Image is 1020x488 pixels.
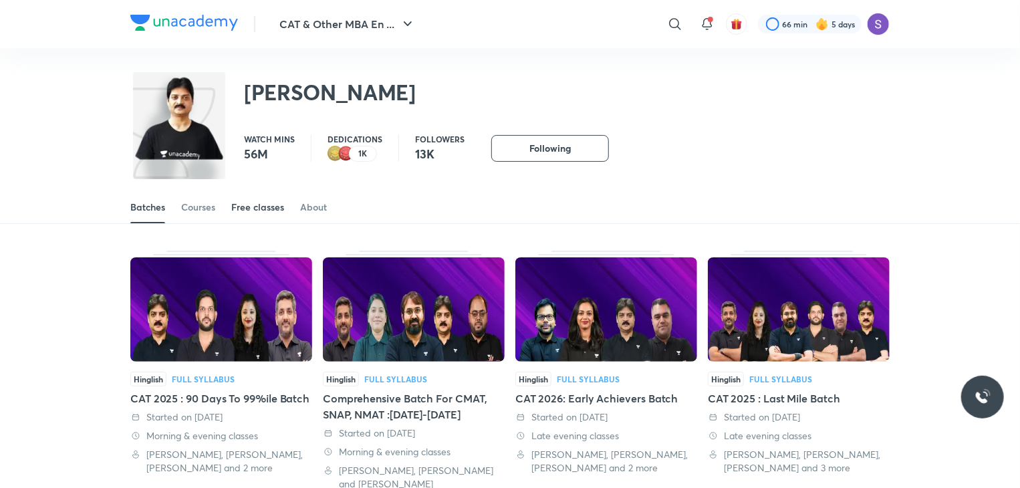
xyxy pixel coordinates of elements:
img: Company Logo [130,15,238,31]
span: Hinglish [323,372,359,386]
div: Lokesh Agarwal, Ravi Kumar, Ronakkumar Shah and 3 more [708,448,890,475]
p: Followers [415,135,465,143]
div: Lokesh Agarwal, Ravi Kumar, Saral Nashier and 2 more [130,448,312,475]
div: Late evening classes [708,429,890,443]
div: Morning & evening classes [130,429,312,443]
p: Watch mins [244,135,295,143]
img: Sapara Premji [867,13,890,35]
img: educator badge2 [328,146,344,162]
p: Dedications [328,135,382,143]
div: Lokesh Agarwal, Amiya Kumar, Amit Deepak Rohra and 2 more [515,448,697,475]
div: Late evening classes [515,429,697,443]
span: Hinglish [515,372,551,386]
div: Comprehensive Batch For CMAT, SNAP, NMAT :[DATE]-[DATE] [323,390,505,422]
span: Following [529,142,571,155]
img: Thumbnail [708,257,890,362]
div: Started on 18 Aug 2025 [323,426,505,440]
div: About [300,201,327,214]
div: Full Syllabus [557,375,620,383]
div: CAT 2026: Early Achievers Batch [515,390,697,406]
div: Started on 4 Aug 2025 [708,410,890,424]
a: About [300,191,327,223]
h2: [PERSON_NAME] [244,79,416,106]
p: 1K [359,149,368,158]
div: Started on 13 Aug 2025 [515,410,697,424]
button: CAT & Other MBA En ... [271,11,424,37]
span: Hinglish [708,372,744,386]
div: CAT 2025 : 90 Days To 99%ile Batch [130,390,312,406]
img: streak [815,17,829,31]
div: Full Syllabus [172,375,235,383]
button: Following [491,135,609,162]
img: ttu [975,389,991,405]
button: avatar [726,13,747,35]
a: Free classes [231,191,284,223]
div: Courses [181,201,215,214]
div: Started on 31 Aug 2025 [130,410,312,424]
div: Full Syllabus [749,375,812,383]
span: Hinglish [130,372,166,386]
p: 56M [244,146,295,162]
img: Thumbnail [515,257,697,362]
img: Thumbnail [323,257,505,362]
div: Free classes [231,201,284,214]
img: Thumbnail [130,257,312,362]
div: Batches [130,201,165,214]
img: class [133,75,225,162]
a: Courses [181,191,215,223]
div: Full Syllabus [364,375,427,383]
p: 13K [415,146,465,162]
a: Batches [130,191,165,223]
div: CAT 2025 : Last Mile Batch [708,390,890,406]
img: avatar [731,18,743,30]
img: educator badge1 [338,146,354,162]
a: Company Logo [130,15,238,34]
div: Morning & evening classes [323,445,505,459]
